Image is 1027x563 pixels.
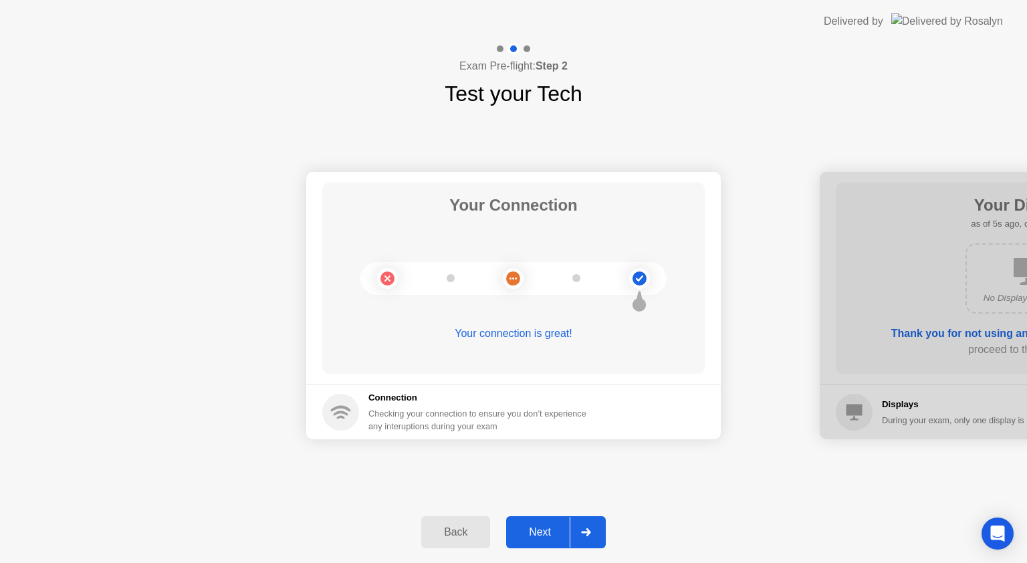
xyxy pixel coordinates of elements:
[425,526,486,538] div: Back
[368,407,594,433] div: Checking your connection to ensure you don’t experience any interuptions during your exam
[459,58,568,74] h4: Exam Pre-flight:
[510,526,570,538] div: Next
[322,326,705,342] div: Your connection is great!
[982,518,1014,550] div: Open Intercom Messenger
[445,78,582,110] h1: Test your Tech
[421,516,490,548] button: Back
[449,193,578,217] h1: Your Connection
[506,516,606,548] button: Next
[368,391,594,405] h5: Connection
[891,13,1003,29] img: Delivered by Rosalyn
[536,60,568,72] b: Step 2
[824,13,883,29] div: Delivered by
